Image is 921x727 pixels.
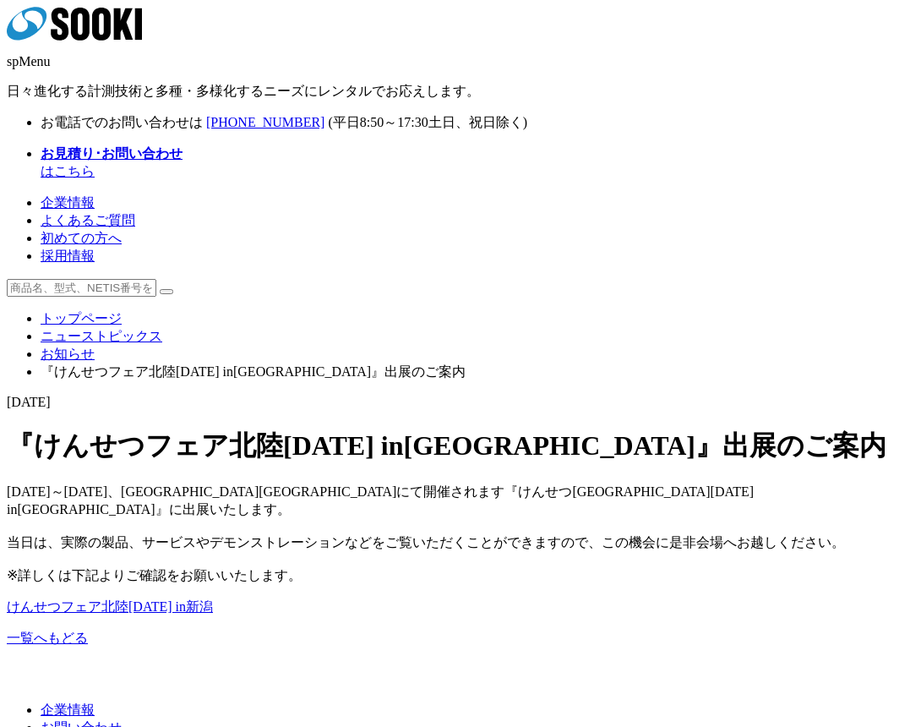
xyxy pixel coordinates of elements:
p: [DATE] [7,395,914,410]
h1: 『けんせつフェア北陸[DATE] in[GEOGRAPHIC_DATA]』出展のご案内 [7,428,914,465]
a: 企業情報 [41,702,95,717]
strong: お見積り･お問い合わせ [41,146,183,161]
input: 商品名、型式、NETIS番号を入力してください [7,279,156,297]
p: 日々進化する計測技術と多種・多様化するニーズにレンタルでお応えします。 [7,83,914,101]
a: 初めての方へ [41,231,122,245]
a: お見積り･お問い合わせはこちら [41,146,183,178]
a: お知らせ [41,347,95,361]
span: 8:50 [360,115,384,129]
span: spMenu [7,54,51,68]
p: [DATE]～[DATE]、[GEOGRAPHIC_DATA][GEOGRAPHIC_DATA]にて開催されます『けんせつ[GEOGRAPHIC_DATA][DATE] in[GEOGRAPHI... [7,484,914,585]
a: 企業情報 [41,195,95,210]
a: [PHONE_NUMBER] [206,115,324,129]
span: 17:30 [397,115,428,129]
span: はこちら [41,146,183,178]
li: 『けんせつフェア北陸[DATE] in[GEOGRAPHIC_DATA]』出展のご案内 [41,363,914,381]
a: よくあるご質問 [41,213,135,227]
span: (平日 ～ 土日、祝日除く) [328,115,527,129]
span: お電話でのお問い合わせは [41,115,203,129]
a: けんせつフェア北陸[DATE] in新潟 [7,599,213,614]
a: 一覧へもどる [7,631,88,645]
a: ニューストピックス [41,329,162,343]
a: 採用情報 [41,249,95,263]
a: トップページ [41,311,122,325]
